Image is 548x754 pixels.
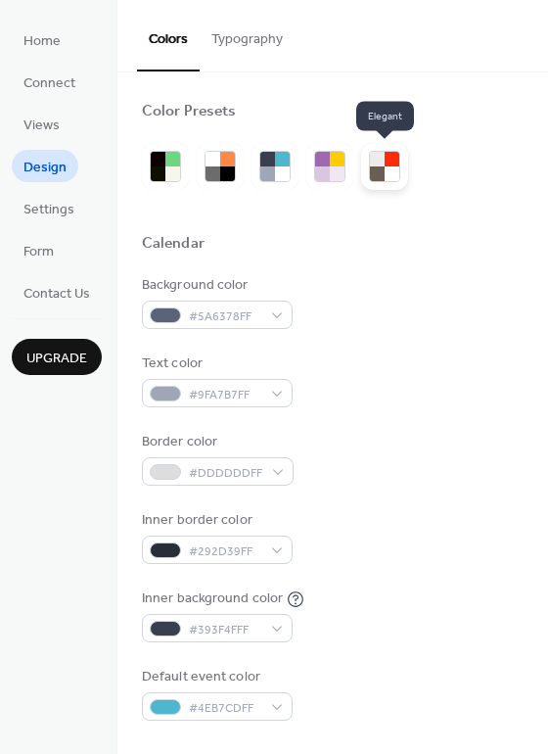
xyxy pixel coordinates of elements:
[23,73,75,94] span: Connect
[142,353,289,374] div: Text color
[189,698,261,719] span: #4EB7CDFF
[189,463,262,484] span: #DDDDDDFF
[23,116,60,136] span: Views
[23,284,90,305] span: Contact Us
[356,102,414,131] span: Elegant
[189,306,261,327] span: #5A6378FF
[12,66,87,98] a: Connect
[12,192,86,224] a: Settings
[12,24,72,56] a: Home
[23,31,61,52] span: Home
[12,234,66,266] a: Form
[26,349,87,369] span: Upgrade
[189,385,261,405] span: #9FA7B7FF
[189,542,261,562] span: #292D39FF
[12,276,102,308] a: Contact Us
[142,589,283,609] div: Inner background color
[142,510,289,531] div: Inner border color
[23,242,54,262] span: Form
[142,102,236,122] div: Color Presets
[142,234,205,255] div: Calendar
[12,150,78,182] a: Design
[142,667,289,687] div: Default event color
[23,158,67,178] span: Design
[142,432,290,452] div: Border color
[12,339,102,375] button: Upgrade
[23,200,74,220] span: Settings
[189,620,261,640] span: #393F4FFF
[142,275,289,296] div: Background color
[12,108,71,140] a: Views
